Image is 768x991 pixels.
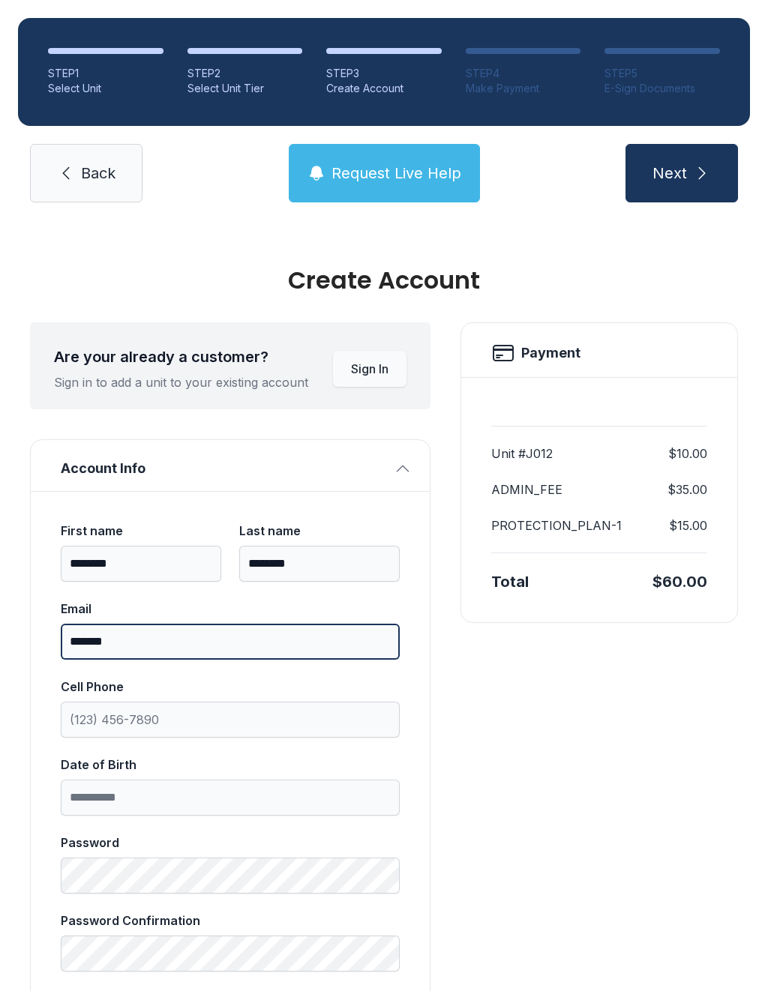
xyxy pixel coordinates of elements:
[491,481,562,498] dt: ADMIN_FEE
[48,81,163,96] div: Select Unit
[61,834,400,852] div: Password
[652,163,687,184] span: Next
[61,600,400,618] div: Email
[239,522,400,540] div: Last name
[61,458,388,479] span: Account Info
[54,346,308,367] div: Are your already a customer?
[326,66,442,81] div: STEP 3
[61,936,400,972] input: Password Confirmation
[61,522,221,540] div: First name
[30,268,738,292] div: Create Account
[466,66,581,81] div: STEP 4
[31,440,430,491] button: Account Info
[491,445,553,463] dt: Unit #J012
[61,624,400,660] input: Email
[48,66,163,81] div: STEP 1
[239,546,400,582] input: Last name
[61,702,400,738] input: Cell Phone
[667,481,707,498] dd: $35.00
[491,571,529,592] div: Total
[187,66,303,81] div: STEP 2
[61,858,400,894] input: Password
[669,516,707,534] dd: $15.00
[331,163,461,184] span: Request Live Help
[604,81,720,96] div: E-Sign Documents
[61,756,400,774] div: Date of Birth
[61,780,400,816] input: Date of Birth
[668,445,707,463] dd: $10.00
[326,81,442,96] div: Create Account
[54,373,308,391] div: Sign in to add a unit to your existing account
[61,546,221,582] input: First name
[81,163,115,184] span: Back
[491,516,622,534] dt: PROTECTION_PLAN-1
[351,360,388,378] span: Sign In
[61,912,400,930] div: Password Confirmation
[604,66,720,81] div: STEP 5
[61,678,400,696] div: Cell Phone
[466,81,581,96] div: Make Payment
[521,343,580,364] h2: Payment
[187,81,303,96] div: Select Unit Tier
[652,571,707,592] div: $60.00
